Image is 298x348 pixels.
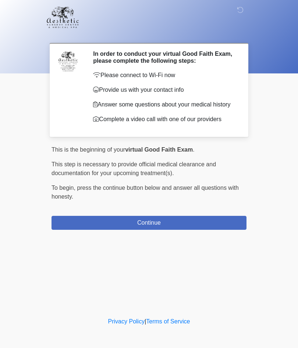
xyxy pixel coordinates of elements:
[52,216,246,230] button: Continue
[44,6,81,29] img: Aesthetic Surgery Centre, PLLC Logo
[193,146,194,153] span: .
[93,115,235,124] p: Complete a video call with one of our providers
[52,185,77,191] span: To begin,
[52,146,125,153] span: This is the beginning of your
[52,161,216,176] span: This step is necessary to provide official medical clearance and documentation for your upcoming ...
[52,185,239,200] span: press the continue button below and answer all questions with honesty.
[93,86,235,94] p: Provide us with your contact info
[108,318,145,325] a: Privacy Policy
[93,100,235,109] p: Answer some questions about your medical history
[93,50,235,64] h2: In order to conduct your virtual Good Faith Exam, please complete the following steps:
[125,146,193,153] strong: virtual Good Faith Exam
[93,71,235,80] p: Please connect to Wi-Fi now
[57,50,79,72] img: Agent Avatar
[146,318,190,325] a: Terms of Service
[145,318,146,325] a: |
